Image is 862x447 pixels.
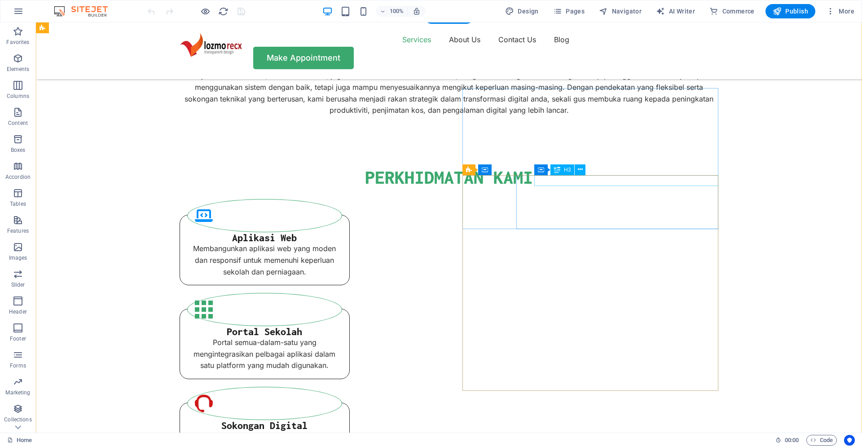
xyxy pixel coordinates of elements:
[501,4,542,18] div: Design (Ctrl+Alt+Y)
[806,435,837,446] button: Code
[10,335,26,342] p: Footer
[413,7,421,15] i: On resize automatically adjust zoom level to fit chosen device.
[844,435,855,446] button: Usercentrics
[595,4,645,18] button: Navigator
[144,133,682,165] div: ​
[765,4,815,18] button: Publish
[11,146,26,154] p: Boxes
[7,227,29,235] p: Features
[9,308,27,315] p: Header
[4,416,31,423] p: Collections
[706,4,758,18] button: Commerce
[501,4,542,18] button: Design
[810,435,833,446] span: Code
[8,119,28,127] p: Content
[791,437,792,443] span: :
[826,7,854,16] span: More
[652,4,699,18] button: AI Writer
[151,408,306,443] div: Konsultasi dan sokongan untuk membantu organisasi anda dalam mencapai transformasi digital.
[7,93,29,100] p: Columns
[656,7,695,16] span: AI Writer
[599,7,642,16] span: Navigator
[218,6,229,17] i: Reload page
[785,435,799,446] span: 00 00
[5,173,31,181] p: Accordion
[775,435,799,446] h6: Session time
[7,435,32,446] a: Click to cancel selection. Double-click to open Pages
[564,167,571,173] span: H3
[550,4,588,18] button: Pages
[6,39,29,46] p: Favorites
[773,7,808,16] span: Publish
[151,221,306,255] div: Membangunkan aplikasi web yang moden dan responsif untuk memenuhi keperluan sekolah dan perniagaan.
[218,6,229,17] button: reload
[389,6,404,17] h6: 100%
[505,7,539,16] span: Design
[10,200,26,208] p: Tables
[10,362,26,369] p: Forms
[553,7,585,16] span: Pages
[709,7,755,16] span: Commerce
[822,4,858,18] button: More
[151,314,306,349] div: Portal semua-dalam-satu yang mengintegrasikan pelbagai aplikasi dalam satu platform yang mudah di...
[9,254,27,261] p: Images
[7,66,30,73] p: Elements
[11,281,25,288] p: Slider
[5,389,30,396] p: Marketing
[376,6,408,17] button: 100%
[52,6,119,17] img: Editor Logo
